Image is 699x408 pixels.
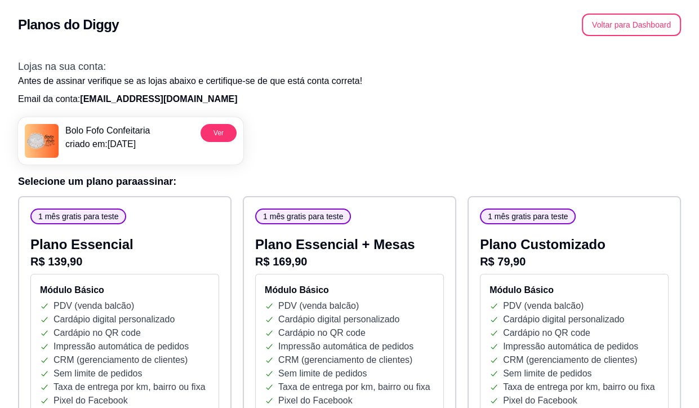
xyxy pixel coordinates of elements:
p: Cardápio digital personalizado [278,313,399,326]
p: Cardápio no QR code [278,326,366,340]
p: Plano Essencial + Mesas [255,236,444,254]
p: Pixel do Facebook [54,394,128,407]
h4: Módulo Básico [489,283,659,297]
p: Sem limite de pedidos [503,367,591,380]
button: Ver [201,124,237,142]
p: Antes de assinar verifique se as lojas abaixo e certifique-se de que está conta correta! [18,74,681,88]
p: Email da conta: [18,92,681,106]
p: PDV (venda balcão) [54,299,134,313]
p: CRM (gerenciamento de clientes) [278,353,412,367]
h4: Módulo Básico [265,283,434,297]
span: 1 mês gratis para teste [34,211,123,222]
p: Sem limite de pedidos [278,367,367,380]
p: R$ 79,90 [480,254,669,269]
h4: Módulo Básico [40,283,210,297]
p: Cardápio no QR code [54,326,141,340]
span: [EMAIL_ADDRESS][DOMAIN_NAME] [80,94,237,104]
img: menu logo [25,124,59,158]
button: Voltar para Dashboard [582,14,681,36]
a: Voltar para Dashboard [582,20,681,29]
h3: Lojas na sua conta: [18,59,681,74]
p: Pixel do Facebook [503,394,577,407]
p: Impressão automática de pedidos [54,340,189,353]
p: Taxa de entrega por km, bairro ou fixa [278,380,430,394]
a: menu logoBolo Fofo Confeitariacriado em:[DATE]Ver [18,117,243,165]
p: CRM (gerenciamento de clientes) [54,353,188,367]
p: CRM (gerenciamento de clientes) [503,353,637,367]
p: criado em: [DATE] [65,138,150,151]
p: Cardápio digital personalizado [54,313,175,326]
p: PDV (venda balcão) [278,299,359,313]
p: R$ 169,90 [255,254,444,269]
p: Plano Essencial [30,236,219,254]
span: 1 mês gratis para teste [483,211,572,222]
p: Cardápio digital personalizado [503,313,624,326]
p: Taxa de entrega por km, bairro ou fixa [54,380,205,394]
p: PDV (venda balcão) [503,299,584,313]
p: Impressão automática de pedidos [503,340,638,353]
p: Plano Customizado [480,236,669,254]
p: Pixel do Facebook [278,394,353,407]
h3: Selecione um plano para assinar : [18,174,681,189]
p: Impressão automática de pedidos [278,340,413,353]
h2: Planos do Diggy [18,16,119,34]
p: Taxa de entrega por km, bairro ou fixa [503,380,655,394]
span: 1 mês gratis para teste [259,211,348,222]
p: Bolo Fofo Confeitaria [65,124,150,138]
p: Cardápio no QR code [503,326,590,340]
p: Sem limite de pedidos [54,367,142,380]
p: R$ 139,90 [30,254,219,269]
